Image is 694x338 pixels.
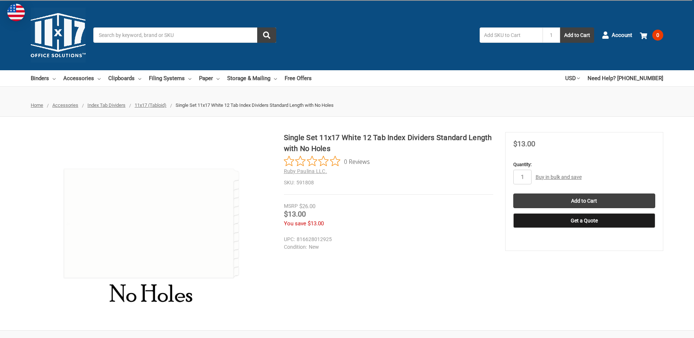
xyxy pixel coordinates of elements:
a: 0 [640,26,663,45]
img: Single Set 11x17 White 12 Tab Index Dividers Standard Length with No Holes [60,132,243,315]
span: $13.00 [284,210,306,218]
button: Add to Cart [560,27,594,43]
dt: Condition: [284,243,307,251]
a: Buy in bulk and save [536,174,582,180]
a: USD [565,70,580,86]
span: Account [612,31,632,40]
img: 11x17.com [31,8,86,63]
a: Filing Systems [149,70,191,86]
dd: 816628012925 [284,236,490,243]
dd: 591808 [284,179,493,187]
a: Home [31,102,43,108]
h1: Single Set 11x17 White 12 Tab Index Dividers Standard Length with No Holes [284,132,493,154]
a: 11x17 (Tabloid) [135,102,166,108]
span: You save [284,220,306,227]
a: Accessories [63,70,101,86]
a: Paper [199,70,220,86]
a: Accessories [52,102,78,108]
input: Add SKU to Cart [480,27,543,43]
div: MSRP [284,202,298,210]
a: Storage & Mailing [227,70,277,86]
a: Index Tab Dividers [87,102,125,108]
a: Ruby Paulina LLC. [284,168,327,174]
button: Get a Quote [513,213,655,228]
span: $13.00 [513,139,535,148]
dt: SKU: [284,179,295,187]
span: $26.00 [299,203,315,210]
input: Search by keyword, brand or SKU [93,27,276,43]
span: 0 Reviews [344,156,370,167]
span: $13.00 [308,220,324,227]
dd: New [284,243,490,251]
span: Single Set 11x17 White 12 Tab Index Dividers Standard Length with No Holes [176,102,334,108]
input: Add to Cart [513,194,655,208]
a: Free Offers [285,70,312,86]
span: 0 [652,30,663,41]
label: Quantity: [513,161,655,168]
a: Clipboards [108,70,141,86]
a: Binders [31,70,56,86]
a: Account [602,26,632,45]
img: duty and tax information for United States [7,4,25,21]
button: Rated 0 out of 5 stars from 0 reviews. Jump to reviews. [284,156,370,167]
a: Need Help? [PHONE_NUMBER] [588,70,663,86]
dt: UPC: [284,236,295,243]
